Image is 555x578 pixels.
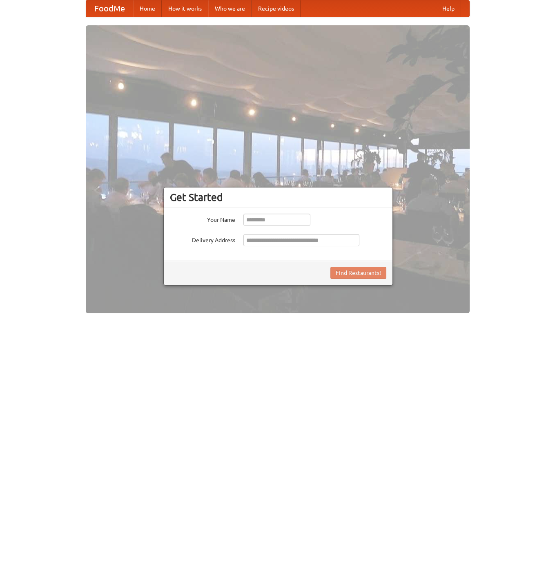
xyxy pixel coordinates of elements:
[133,0,162,17] a: Home
[252,0,301,17] a: Recipe videos
[162,0,208,17] a: How it works
[86,0,133,17] a: FoodMe
[330,267,386,279] button: Find Restaurants!
[436,0,461,17] a: Help
[170,234,235,244] label: Delivery Address
[208,0,252,17] a: Who we are
[170,191,386,203] h3: Get Started
[170,214,235,224] label: Your Name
